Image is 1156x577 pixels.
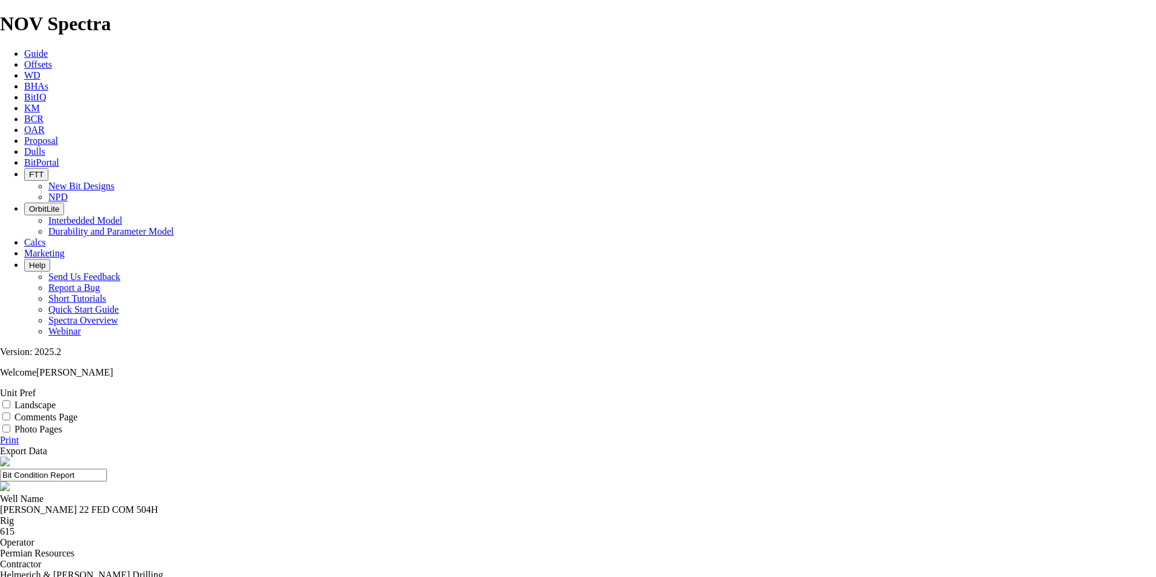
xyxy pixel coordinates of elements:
[48,293,106,304] a: Short Tutorials
[24,135,58,146] a: Proposal
[24,168,48,181] button: FTT
[24,114,44,124] a: BCR
[29,204,59,214] span: OrbitLite
[24,248,65,258] a: Marketing
[24,81,48,91] a: BHAs
[48,181,114,191] a: New Bit Designs
[24,259,50,272] button: Help
[24,125,45,135] a: OAR
[24,237,46,247] a: Calcs
[15,400,56,410] label: Landscape
[24,146,45,157] a: Dulls
[48,326,81,336] a: Webinar
[48,315,118,325] a: Spectra Overview
[48,226,174,236] a: Durability and Parameter Model
[48,192,68,202] a: NPD
[29,261,45,270] span: Help
[24,70,41,80] a: WD
[24,157,59,168] a: BitPortal
[48,272,120,282] a: Send Us Feedback
[24,92,46,102] a: BitIQ
[36,367,113,377] span: [PERSON_NAME]
[15,412,77,422] label: Comments Page
[24,59,52,70] a: Offsets
[24,203,64,215] button: OrbitLite
[29,170,44,179] span: FTT
[24,48,48,59] a: Guide
[15,424,62,434] label: Photo Pages
[48,282,100,293] a: Report a Bug
[48,304,119,315] a: Quick Start Guide
[48,215,122,226] a: Interbedded Model
[24,103,40,113] a: KM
